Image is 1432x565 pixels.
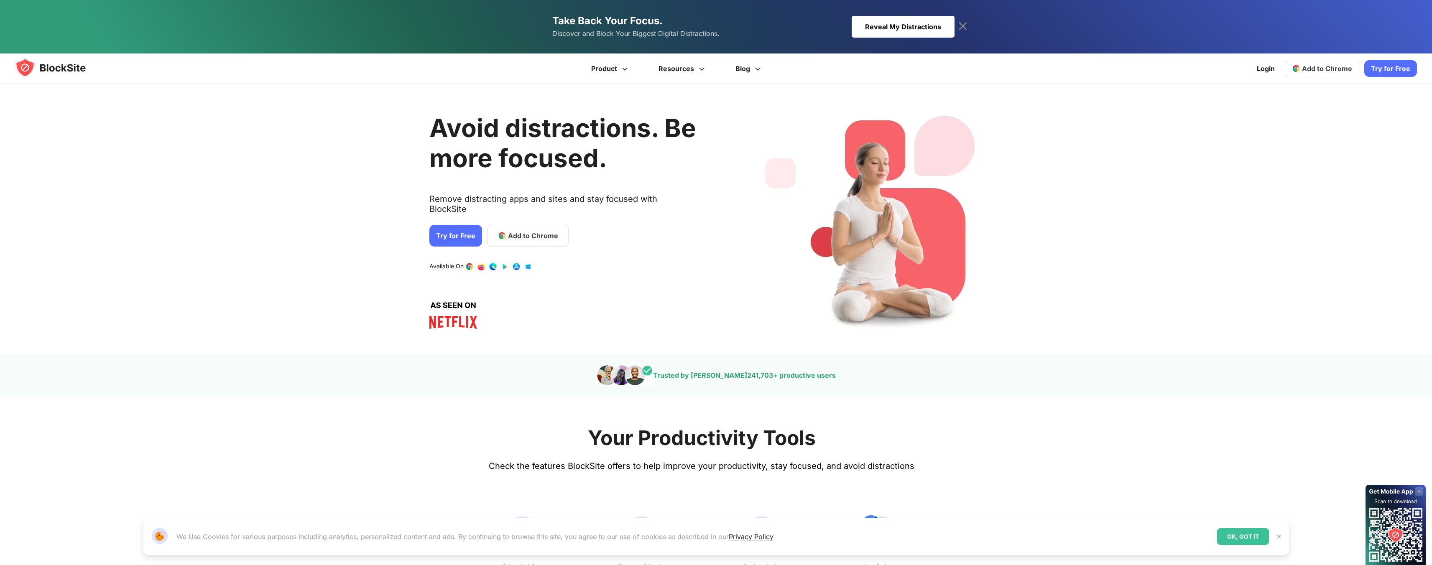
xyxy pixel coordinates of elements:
span: Add to Chrome [508,231,558,241]
span: Take Back Your Focus. [552,15,663,27]
span: 241,703 [747,371,773,379]
a: Add to Chrome [487,225,569,247]
button: Close [1274,531,1284,542]
a: Try for Free [1364,60,1417,77]
span: Add to Chrome [1302,64,1352,73]
h1: Avoid distractions. Be more focused. [429,113,696,173]
a: Resources [644,53,721,84]
text: Remove distracting apps and sites and stay focused with BlockSite [429,194,696,221]
text: Trusted by [PERSON_NAME] + productive users [653,371,836,379]
span: Discover and Block Your Biggest Digital Distractions. [552,28,720,40]
h2: Your Productivity Tools [588,425,816,450]
a: Add to Chrome [1285,60,1359,77]
a: Blog [721,53,777,84]
a: Product [577,53,644,84]
a: Privacy Policy [729,532,773,541]
div: Reveal My Distractions [852,16,955,38]
text: Available On [429,262,464,271]
img: pepole images [597,365,653,386]
div: OK, GOT IT [1217,528,1269,545]
a: Login [1252,59,1280,79]
p: We Use Cookies for various purposes including analytics, personalized content and ads. By continu... [176,532,773,542]
a: Try for Free [429,225,482,247]
img: blocksite-icon.5d769676.svg [15,58,102,78]
img: chrome-icon.svg [1292,64,1300,73]
text: Check the features BlockSite offers to help improve your productivity, stay focused, and avoid di... [489,461,914,471]
img: Close [1276,533,1282,540]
